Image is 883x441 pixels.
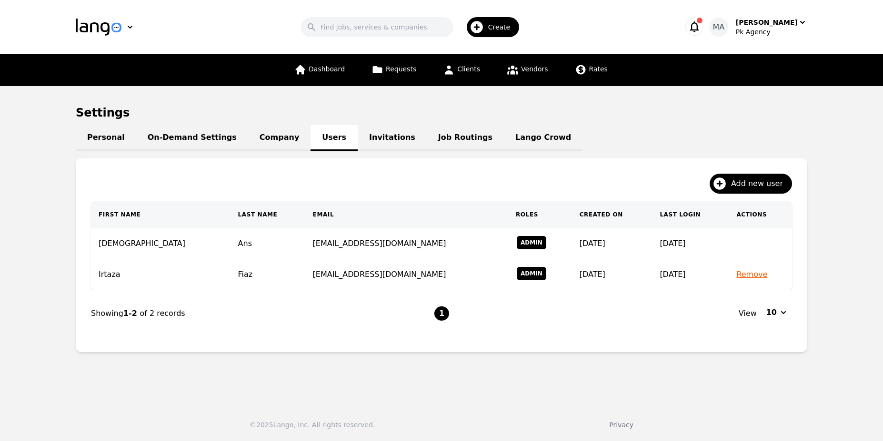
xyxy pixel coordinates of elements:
span: Admin [517,267,546,280]
a: Job Routings [427,125,504,151]
a: Personal [76,125,136,151]
a: Privacy [609,421,633,429]
a: Invitations [358,125,427,151]
td: Ans [231,228,305,259]
td: [EMAIL_ADDRESS][DOMAIN_NAME] [305,228,508,259]
div: Pk Agency [736,27,807,37]
th: Created On [572,201,652,228]
th: Email [305,201,508,228]
span: Add new user [731,178,790,189]
span: Vendors [521,65,548,73]
time: [DATE] [580,239,605,248]
th: Last Name [231,201,305,228]
th: Last Login [652,201,729,228]
h1: Settings [76,105,807,120]
th: First Name [91,201,231,228]
a: Lango Crowd [504,125,582,151]
th: Actions [729,201,792,228]
span: Dashboard [309,65,345,73]
time: [DATE] [660,270,685,279]
a: Clients [437,54,486,86]
button: Create [453,13,525,41]
span: Rates [589,65,608,73]
a: Dashboard [289,54,351,86]
span: Admin [517,236,546,249]
td: [EMAIL_ADDRESS][DOMAIN_NAME] [305,259,508,290]
span: Requests [386,65,416,73]
button: Add new user [710,174,792,194]
div: © 2025 Lango, Inc. All rights reserved. [250,420,375,430]
a: Company [248,125,311,151]
th: Roles [508,201,572,228]
td: Irtaza [91,259,231,290]
span: 10 [766,307,777,318]
span: MA [712,21,724,33]
a: On-Demand Settings [136,125,248,151]
a: Requests [366,54,422,86]
button: MA[PERSON_NAME]Pk Agency [709,18,807,37]
a: Rates [569,54,613,86]
span: View [739,308,757,319]
time: [DATE] [580,270,605,279]
span: Create [488,22,517,32]
input: Find jobs, services & companies [301,17,453,37]
div: Showing of 2 records [91,308,434,319]
button: 10 [761,305,792,320]
nav: Page navigation [91,290,792,337]
button: Remove [736,269,767,280]
img: Logo [76,19,121,36]
span: 1-2 [123,309,140,318]
td: [DEMOGRAPHIC_DATA] [91,228,231,259]
div: [PERSON_NAME] [736,18,798,27]
td: Fiaz [231,259,305,290]
time: [DATE] [660,239,685,248]
a: Vendors [501,54,553,86]
span: Clients [457,65,480,73]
